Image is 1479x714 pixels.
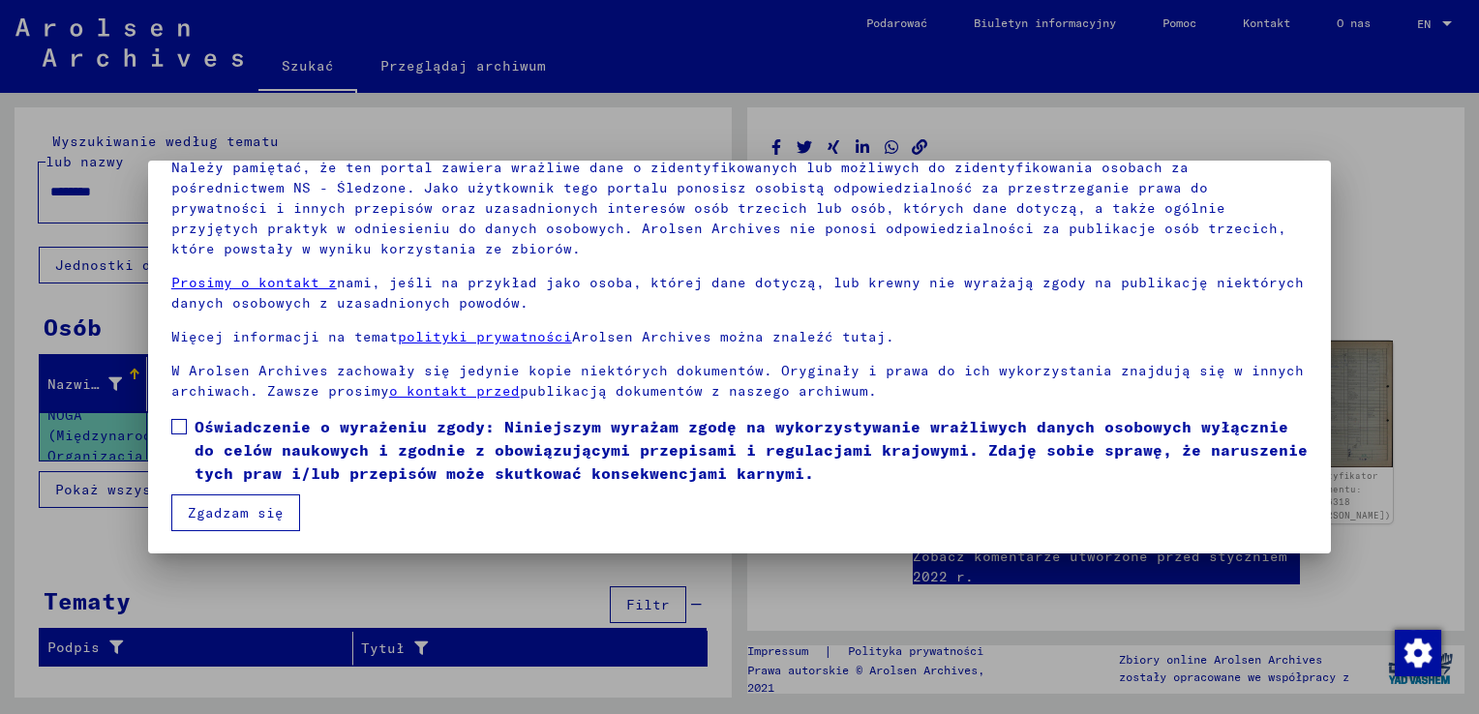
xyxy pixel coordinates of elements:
[195,417,1308,483] font: Oświadczenie o wyrażeniu zgody: Niniejszym wyrażam zgodę na wykorzystywanie wrażliwych danych oso...
[171,158,1308,259] p: Należy pamiętać, że ten portal zawiera wrażliwe dane o zidentyfikowanych lub możliwych do zidenty...
[171,273,1308,313] p: nami, jeśli na przykład jako osoba, której dane dotyczą, lub krewny nie wyrażają zgody na publika...
[1395,630,1441,676] img: Zmienianie zgody
[171,494,300,531] button: Zgadzam się
[398,328,572,345] a: polityki prywatności
[1394,629,1440,675] div: Zmienianie zgody
[171,361,1308,402] p: W Arolsen Archives zachowały się jedynie kopie niektórych dokumentów. Oryginały i prawa do ich wy...
[389,382,520,400] a: o kontakt przed
[171,274,337,291] a: Prosimy o kontakt z
[171,327,1308,347] p: Więcej informacji na temat Arolsen Archives można znaleźć tutaj.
